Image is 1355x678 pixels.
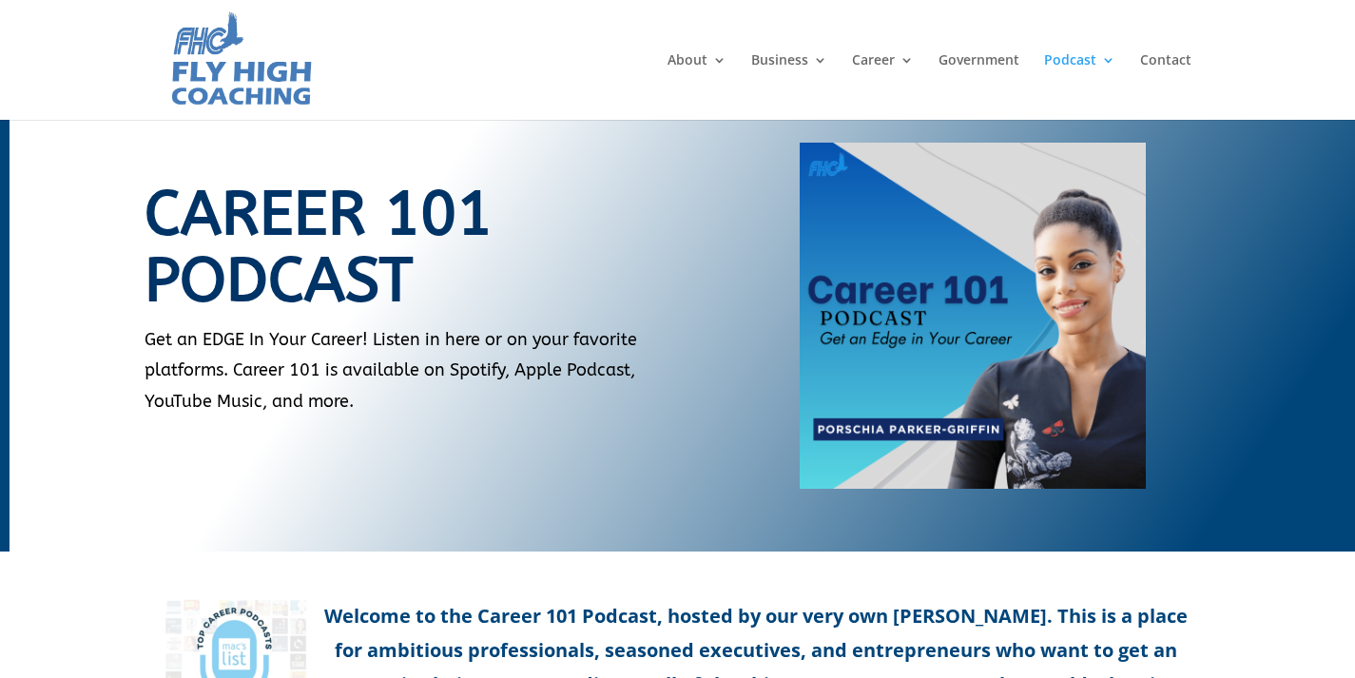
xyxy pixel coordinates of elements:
[145,324,640,416] p: Get an EDGE In Your Career! Listen in here or on your favorite platforms. Career 101 is available...
[145,178,493,318] span: Career 101 Podcast
[168,10,314,110] img: Fly High Coaching
[751,53,827,120] a: Business
[852,53,914,120] a: Career
[939,53,1019,120] a: Government
[800,143,1147,490] img: Career 101 Podcast
[668,53,726,120] a: About
[1140,53,1191,120] a: Contact
[1044,53,1115,120] a: Podcast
